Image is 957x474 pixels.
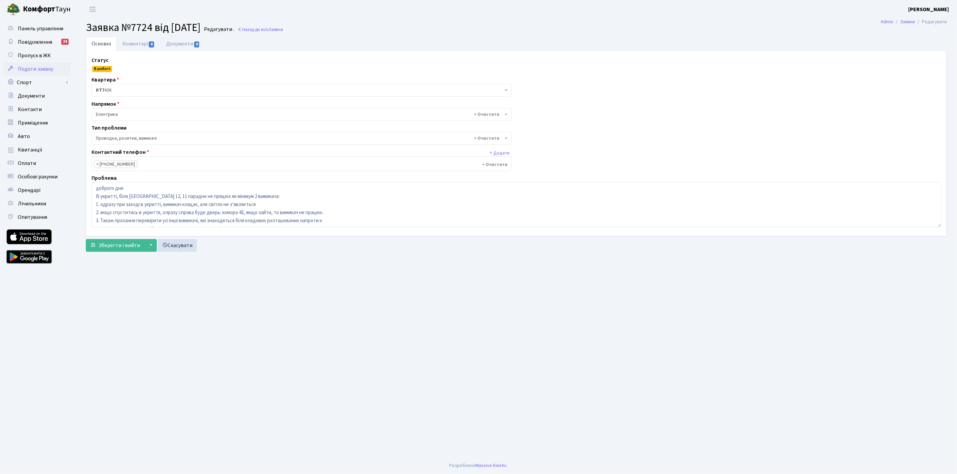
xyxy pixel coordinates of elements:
img: logo.png [7,3,20,16]
span: Заявки [269,26,283,33]
span: Видалити всі елементи [474,135,500,142]
span: Документи [18,92,45,100]
span: Контакти [18,106,42,113]
div: Розроблено . [449,462,508,469]
span: Приміщення [18,119,48,127]
a: Контакти [3,103,71,116]
span: Оплати [18,160,36,167]
span: Пропуск в ЖК [18,52,51,59]
span: Авто [18,133,30,140]
a: Основні [86,37,117,51]
a: Авто [3,130,71,143]
a: Квитанції [3,143,71,157]
span: <b>КТ7</b>&nbsp;&nbsp;&nbsp;436 [92,84,511,97]
span: Проводка, розетки, вимикачі [92,132,511,145]
li: Редагувати [915,18,947,26]
a: Коментарі [117,37,161,51]
span: Панель управління [18,25,63,32]
a: Admin [881,18,893,25]
small: Редагувати . [203,26,234,33]
a: Приміщення [3,116,71,130]
b: [PERSON_NAME] [908,6,949,13]
label: Тип проблеми [92,124,127,132]
a: Документи [161,37,206,51]
span: Подати заявку [18,65,53,73]
span: Видалити всі елементи [474,111,500,118]
a: Назад до всіхЗаявки [238,26,283,33]
label: Статус [92,56,109,64]
a: Опитування [3,210,71,224]
a: Подати заявку [3,62,71,76]
span: Заявка №7724 від [DATE] [86,20,201,35]
label: Квартира [92,76,119,84]
span: Квитанції [18,146,42,154]
span: Таун [23,4,71,15]
a: [PERSON_NAME] [908,5,949,13]
span: Електрика [96,111,503,118]
label: Напрямок [92,100,119,108]
button: Зберегти і вийти [86,239,144,252]
a: Документи [3,89,71,103]
a: Панель управління [3,22,71,35]
label: Контактний телефон [92,148,149,156]
textarea: доброго дня В укритті, біля [GEOGRAPHIC_DATA] 12, 11 парадне не пряцює як мінімум 2 вимикача: 1. ... [92,182,941,227]
button: Додати [487,148,511,159]
a: Лічильники [3,197,71,210]
a: Заявки [900,18,915,25]
span: Орендарі [18,187,40,194]
span: 0 [194,41,200,47]
span: Електрика [92,108,511,121]
span: Проводка, розетки, вимикачі [96,135,503,142]
span: Зберегти і вийти [99,242,140,249]
a: Пропуск в ЖК [3,49,71,62]
b: Комфорт [23,4,55,14]
span: Опитування [18,213,47,221]
span: Видалити всі елементи [483,161,508,168]
a: Оплати [3,157,71,170]
li: (050) 426-06-21 [94,161,137,168]
b: КТ7 [96,87,104,94]
a: Орендарі [3,183,71,197]
div: 24 [61,39,69,45]
span: Особові рахунки [18,173,58,180]
a: Massive Kinetic [475,462,507,469]
span: Повідомлення [18,38,52,46]
span: В роботі [92,66,112,72]
button: Переключити навігацію [84,4,101,15]
span: <b>КТ7</b>&nbsp;&nbsp;&nbsp;436 [96,87,503,94]
a: Спорт [3,76,71,89]
span: Лічильники [18,200,46,207]
span: 0 [149,41,154,47]
label: Проблема [92,174,117,182]
a: Повідомлення24 [3,35,71,49]
span: × [96,161,99,168]
a: Скасувати [158,239,197,252]
nav: breadcrumb [871,15,957,29]
a: Особові рахунки [3,170,71,183]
